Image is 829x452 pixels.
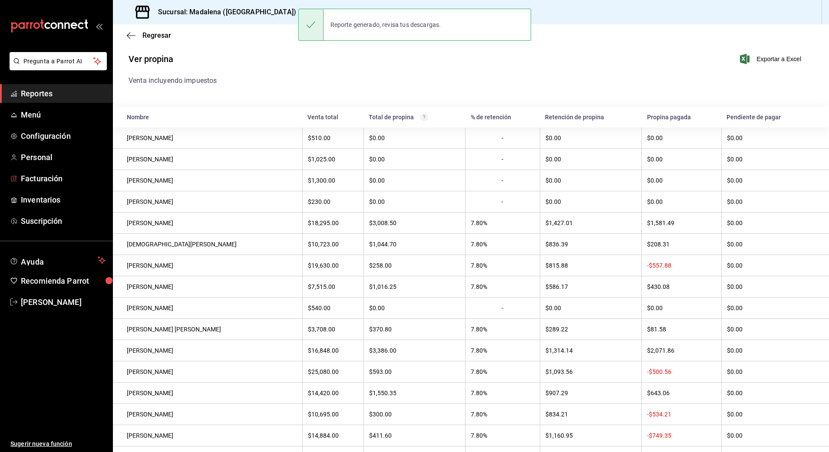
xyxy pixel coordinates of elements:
div: $0.00 [727,432,815,439]
button: open_drawer_menu [96,23,102,29]
div: $1,044.70 [369,241,460,248]
div: $1,016.25 [369,283,460,290]
div: $18,295.00 [308,219,358,226]
div: [PERSON_NAME] [127,368,297,375]
div: [DEMOGRAPHIC_DATA][PERSON_NAME] [127,241,297,248]
div: -$534.21 [647,411,716,418]
span: Regresar [142,31,171,39]
div: [PERSON_NAME] [127,262,297,269]
div: $16,848.00 [308,347,358,354]
div: $0.00 [727,368,815,375]
div: $411.60 [369,432,460,439]
div: $3,008.50 [369,219,460,226]
div: $3,708.00 [308,326,358,333]
div: $208.31 [647,241,716,248]
div: $2,071.86 [647,347,716,354]
span: Menú [21,109,106,121]
div: $1,581.49 [647,219,716,226]
div: $1,314.14 [545,347,637,354]
span: Personal [21,151,106,163]
div: $540.00 [308,305,358,311]
div: $289.22 [545,326,637,333]
h1: Ver propina [129,53,173,65]
span: Inventarios [21,194,106,206]
div: [PERSON_NAME] [127,177,297,184]
div: $300.00 [369,411,460,418]
div: $593.00 [369,368,460,375]
div: $0.00 [369,198,460,205]
div: $0.00 [647,177,716,184]
div: $0.00 [545,156,637,163]
div: - [471,156,535,163]
div: Propina pagada [647,114,716,121]
div: $0.00 [727,390,815,396]
div: Venta total [307,114,358,121]
div: $3,386.00 [369,347,460,354]
div: $0.00 [647,156,716,163]
span: Ayuda [21,255,94,265]
div: $430.08 [647,283,716,290]
div: $19,630.00 [308,262,358,269]
div: [PERSON_NAME] [127,347,297,354]
div: $836.39 [545,241,637,248]
div: 7.80% [471,219,535,226]
div: $834.21 [545,411,637,418]
div: $0.00 [727,262,815,269]
button: Regresar [127,31,171,39]
div: $10,695.00 [308,411,358,418]
div: $1,025.00 [308,156,358,163]
div: $0.00 [545,134,637,141]
div: 7.80% [471,241,535,248]
a: Pregunta a Parrot AI [6,63,107,72]
div: $0.00 [727,411,815,418]
div: $643.06 [647,390,716,396]
div: $0.00 [647,134,716,141]
div: -$557.88 [647,262,716,269]
div: $0.00 [727,347,815,354]
div: 7.80% [471,411,535,418]
div: $815.88 [545,262,637,269]
div: $0.00 [647,305,716,311]
button: Exportar a Excel [742,54,801,64]
div: $258.00 [369,262,460,269]
div: [PERSON_NAME] [127,432,297,439]
h3: Sucursal: Madalena ([GEOGRAPHIC_DATA]) [151,7,296,17]
span: Configuración [21,130,106,142]
div: 7.80% [471,326,535,333]
div: $7,515.00 [308,283,358,290]
span: Facturación [21,173,106,184]
div: 7.80% [471,432,535,439]
div: [PERSON_NAME] [127,219,297,226]
span: Sugerir nueva función [10,439,106,449]
div: $0.00 [727,305,815,311]
div: $1,300.00 [308,177,358,184]
span: Reportes [21,88,106,99]
div: 7.80% [471,283,535,290]
div: [PERSON_NAME] [127,390,297,396]
div: $0.00 [727,198,815,205]
div: [PERSON_NAME] [127,134,297,141]
div: $0.00 [727,283,815,290]
div: 7.80% [471,262,535,269]
div: $586.17 [545,283,637,290]
div: $0.00 [369,134,460,141]
div: [PERSON_NAME] [127,283,297,290]
div: - [471,198,535,205]
div: $10,723.00 [308,241,358,248]
span: Pregunta a Parrot AI [23,57,93,66]
div: $14,420.00 [308,390,358,396]
div: $1,160.95 [545,432,637,439]
svg: Total de propinas cobradas con el Punto de Venta y Terminal Pay antes de comisiones [421,114,428,121]
div: 7.80% [471,390,535,396]
div: 7.80% [471,347,535,354]
div: $1,093.56 [545,368,637,375]
div: $0.00 [369,156,460,163]
div: $1,427.01 [545,219,637,226]
div: $25,080.00 [308,368,358,375]
div: - [471,177,535,184]
div: - [471,305,535,311]
div: $14,884.00 [308,432,358,439]
div: -$749.35 [647,432,716,439]
div: [PERSON_NAME] [127,198,297,205]
div: Reporte generado, revisa tus descargas. [324,15,448,34]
